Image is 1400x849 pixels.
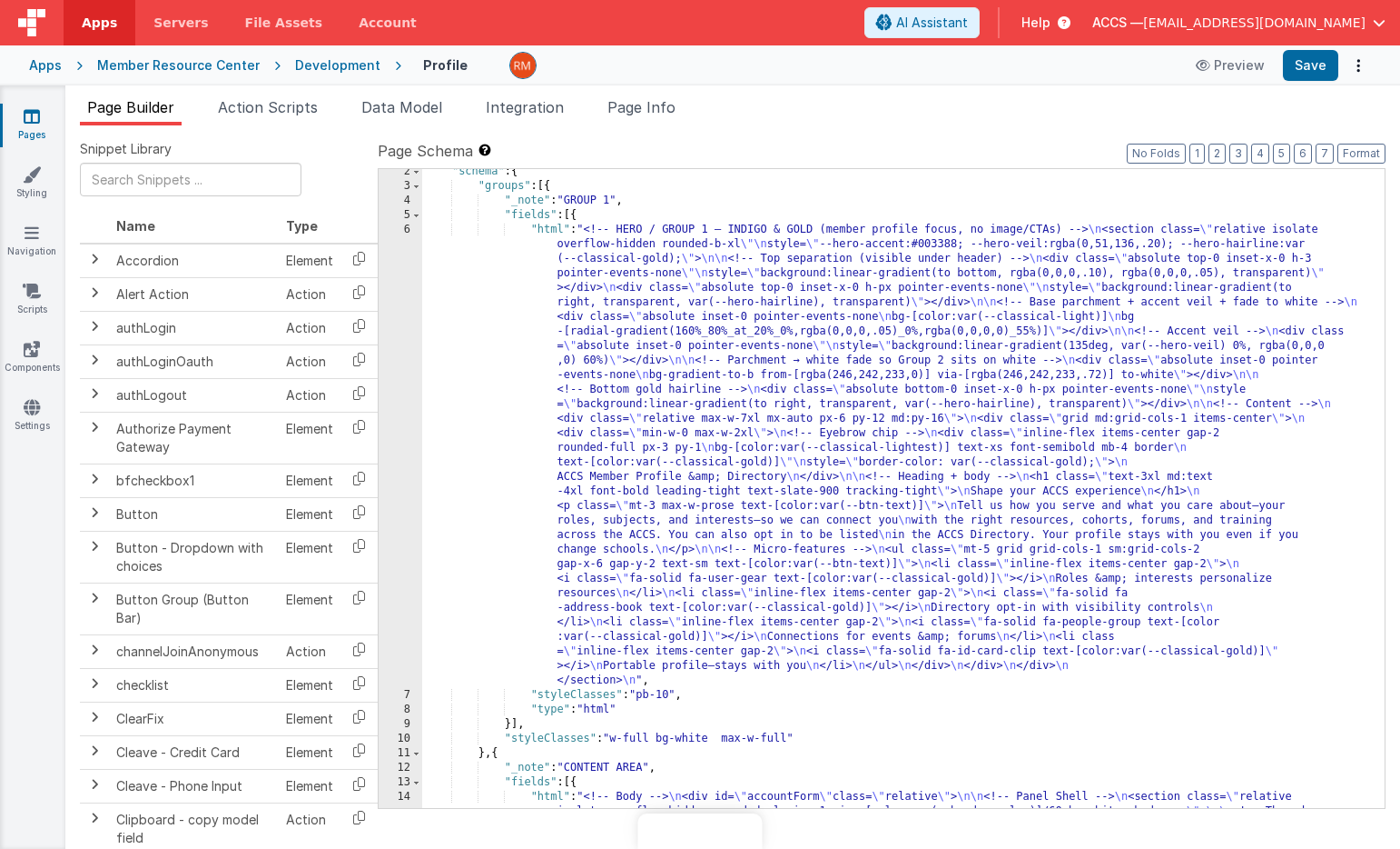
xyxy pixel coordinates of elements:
button: 5 [1273,144,1290,164]
td: Element [279,464,340,497]
td: Accordion [109,244,279,278]
td: authLogout [109,378,279,412]
td: Element [279,497,340,531]
td: Element [279,244,340,278]
span: AI Assistant [896,14,968,32]
span: Type [286,218,318,234]
td: Element [279,769,340,803]
button: ACCS — [EMAIL_ADDRESS][DOMAIN_NAME] [1092,14,1385,32]
td: channelJoinAnonymous [109,634,279,668]
div: 2 [379,165,422,179]
div: 11 [379,746,422,761]
span: [EMAIL_ADDRESS][DOMAIN_NAME] [1143,14,1365,32]
span: Servers [153,14,208,32]
button: No Folds [1127,144,1186,164]
button: Save [1283,50,1338,81]
td: checklist [109,668,279,702]
td: Button Group (Button Bar) [109,583,279,634]
td: Element [279,668,340,702]
div: 4 [379,194,422,208]
td: Element [279,412,340,464]
td: Button [109,497,279,531]
div: 5 [379,208,422,223]
button: Preview [1185,51,1276,80]
div: 6 [379,223,422,688]
div: Development [295,56,380,75]
div: 13 [379,775,422,790]
button: 4 [1251,144,1269,164]
span: Page Builder [87,98,174,116]
div: 10 [379,732,422,746]
button: 1 [1189,144,1205,164]
span: ACCS — [1092,14,1143,32]
button: Format [1337,144,1385,164]
td: ClearFix [109,702,279,735]
td: Action [279,345,340,378]
td: Action [279,311,340,345]
div: 3 [379,179,422,194]
button: 6 [1294,144,1312,164]
td: Action [279,378,340,412]
td: Authorize Payment Gateway [109,412,279,464]
span: Integration [486,98,564,116]
img: 1e10b08f9103151d1000344c2f9be56b [510,53,536,78]
button: Options [1346,53,1371,78]
div: 12 [379,761,422,775]
div: Apps [29,56,62,75]
span: Apps [82,14,117,32]
td: bfcheckbox1 [109,464,279,497]
td: authLogin [109,311,279,345]
div: 9 [379,717,422,732]
span: Page Schema [378,140,473,162]
td: Action [279,277,340,311]
td: Alert Action [109,277,279,311]
span: Data Model [361,98,442,116]
button: 3 [1229,144,1247,164]
td: Button - Dropdown with choices [109,531,279,583]
td: Cleave - Phone Input [109,769,279,803]
button: 2 [1208,144,1226,164]
td: authLoginOauth [109,345,279,378]
span: Action Scripts [218,98,318,116]
div: 8 [379,703,422,717]
span: File Assets [245,14,323,32]
h4: Profile [423,58,468,72]
input: Search Snippets ... [80,163,301,196]
span: Help [1021,14,1050,32]
span: Snippet Library [80,140,172,158]
td: Cleave - Credit Card [109,735,279,769]
div: 7 [379,688,422,703]
td: Element [279,702,340,735]
span: Page Info [607,98,675,116]
td: Element [279,583,340,634]
div: Member Resource Center [97,56,260,75]
span: Name [116,218,155,234]
td: Action [279,634,340,668]
button: 7 [1316,144,1334,164]
td: Element [279,735,340,769]
td: Element [279,531,340,583]
button: AI Assistant [864,7,980,38]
